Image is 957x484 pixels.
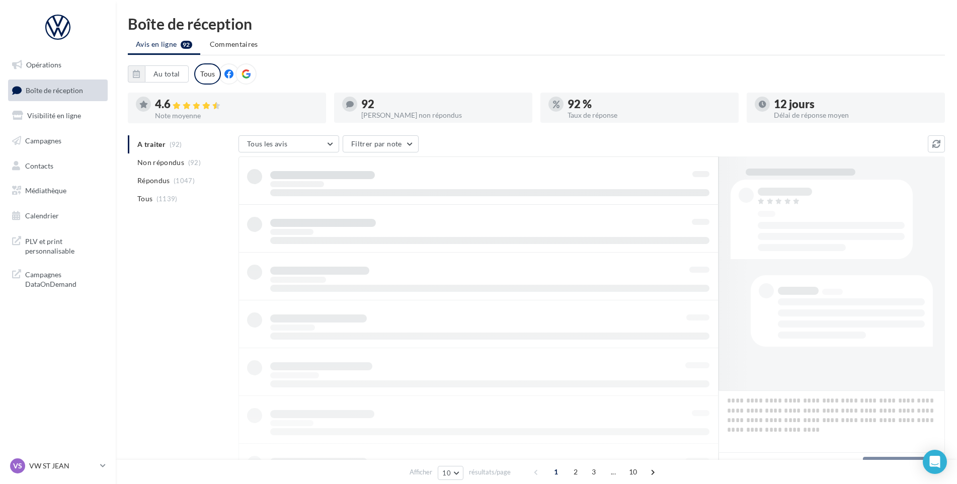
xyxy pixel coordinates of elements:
[568,112,731,119] div: Taux de réponse
[27,111,81,120] span: Visibilité en ligne
[155,112,318,119] div: Note moyenne
[188,158,201,167] span: (92)
[25,186,66,195] span: Médiathèque
[128,16,945,31] div: Boîte de réception
[438,466,463,480] button: 10
[25,211,59,220] span: Calendrier
[156,195,178,203] span: (1139)
[442,469,451,477] span: 10
[568,464,584,480] span: 2
[6,205,110,226] a: Calendrier
[361,99,524,110] div: 92
[25,234,104,256] span: PLV et print personnalisable
[25,268,104,289] span: Campagnes DataOnDemand
[26,60,61,69] span: Opérations
[137,194,152,204] span: Tous
[137,157,184,168] span: Non répondus
[923,450,947,474] div: Open Intercom Messenger
[6,130,110,151] a: Campagnes
[863,457,940,474] button: Poster ma réponse
[625,464,642,480] span: 10
[343,135,419,152] button: Filtrer par note
[6,54,110,75] a: Opérations
[6,155,110,177] a: Contacts
[361,112,524,119] div: [PERSON_NAME] non répondus
[13,461,22,471] span: VS
[6,180,110,201] a: Médiathèque
[29,461,96,471] p: VW ST JEAN
[6,264,110,293] a: Campagnes DataOnDemand
[8,456,108,475] a: VS VW ST JEAN
[210,40,258,48] span: Commentaires
[25,136,61,145] span: Campagnes
[194,63,221,85] div: Tous
[410,467,432,477] span: Afficher
[26,86,83,94] span: Boîte de réception
[25,161,53,170] span: Contacts
[247,139,288,148] span: Tous les avis
[469,467,511,477] span: résultats/page
[174,177,195,185] span: (1047)
[774,112,937,119] div: Délai de réponse moyen
[568,99,731,110] div: 92 %
[155,99,318,110] div: 4.6
[128,65,189,83] button: Au total
[137,176,170,186] span: Répondus
[774,99,937,110] div: 12 jours
[548,464,564,480] span: 1
[605,464,621,480] span: ...
[6,230,110,260] a: PLV et print personnalisable
[6,79,110,101] a: Boîte de réception
[586,464,602,480] span: 3
[145,65,189,83] button: Au total
[238,135,339,152] button: Tous les avis
[6,105,110,126] a: Visibilité en ligne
